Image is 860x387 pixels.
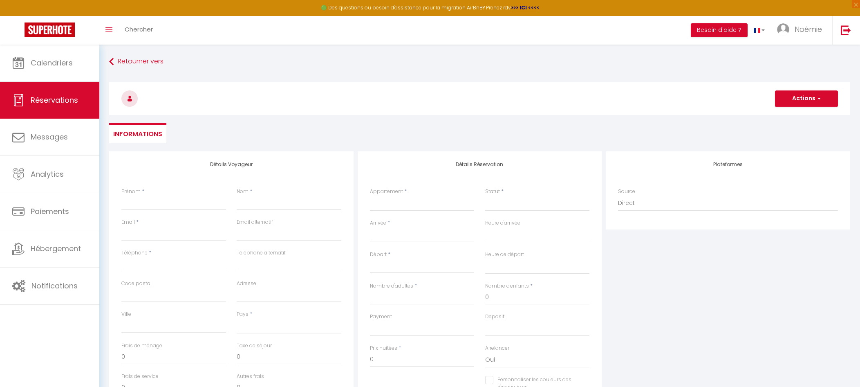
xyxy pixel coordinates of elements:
[370,313,392,321] label: Payment
[31,206,69,216] span: Paiements
[370,282,413,290] label: Nombre d'adultes
[237,373,264,380] label: Autres frais
[485,313,504,321] label: Deposit
[795,24,822,34] span: Noémie
[370,251,387,259] label: Départ
[370,162,590,167] h4: Détails Réservation
[121,162,341,167] h4: Détails Voyageur
[370,219,386,227] label: Arrivée
[485,251,524,259] label: Heure de départ
[237,342,272,350] label: Taxe de séjour
[775,90,838,107] button: Actions
[121,249,148,257] label: Téléphone
[31,95,78,105] span: Réservations
[121,342,162,350] label: Frais de ménage
[485,188,500,196] label: Statut
[618,188,635,196] label: Source
[109,123,166,143] li: Informations
[121,218,135,226] label: Email
[511,4,540,11] a: >>> ICI <<<<
[237,280,256,288] label: Adresse
[771,16,832,45] a: ... Noémie
[125,25,153,34] span: Chercher
[31,243,81,254] span: Hébergement
[777,23,789,36] img: ...
[25,22,75,37] img: Super Booking
[119,16,159,45] a: Chercher
[618,162,838,167] h4: Plateformes
[31,281,78,291] span: Notifications
[370,344,397,352] label: Prix nuitées
[237,218,273,226] label: Email alternatif
[691,23,748,37] button: Besoin d'aide ?
[485,219,520,227] label: Heure d'arrivée
[31,132,68,142] span: Messages
[370,188,403,196] label: Appartement
[109,54,850,69] a: Retourner vers
[485,282,529,290] label: Nombre d'enfants
[121,373,159,380] label: Frais de service
[121,280,152,288] label: Code postal
[31,58,73,68] span: Calendriers
[237,310,249,318] label: Pays
[485,344,509,352] label: A relancer
[121,310,131,318] label: Ville
[841,25,851,35] img: logout
[237,188,249,196] label: Nom
[31,169,64,179] span: Analytics
[237,249,286,257] label: Téléphone alternatif
[121,188,141,196] label: Prénom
